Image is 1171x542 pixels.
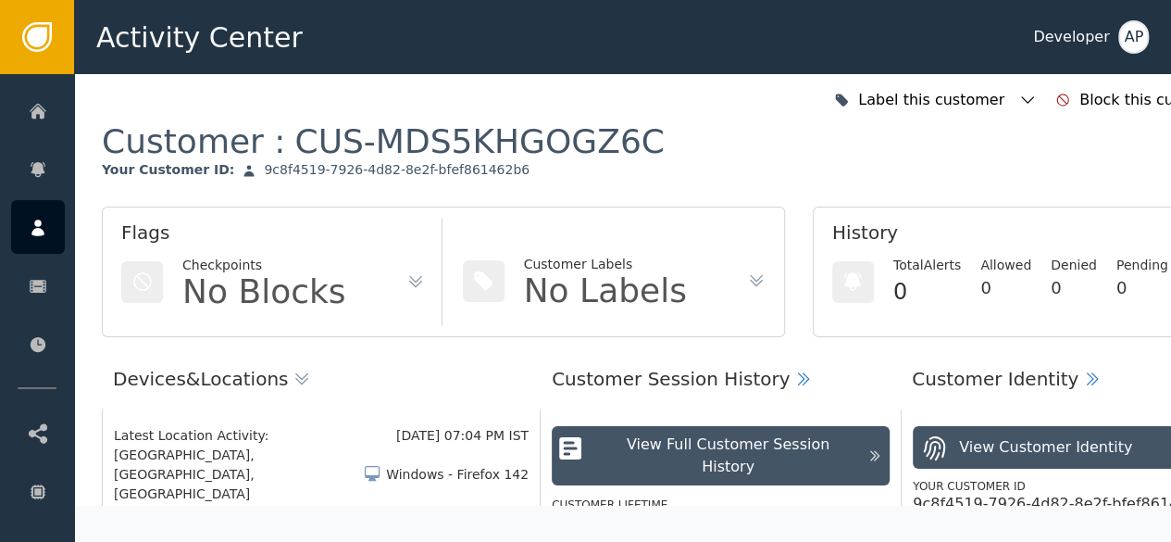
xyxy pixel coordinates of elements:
[102,120,665,162] div: Customer :
[294,120,664,162] div: CUS-MDS5KHGOGZ6C
[1051,275,1097,300] div: 0
[893,256,961,275] div: Total Alerts
[102,162,234,179] div: Your Customer ID :
[1118,20,1149,54] button: AP
[1033,26,1109,48] div: Developer
[980,275,1031,300] div: 0
[552,426,890,485] button: View Full Customer Session History
[552,498,667,511] label: Customer Lifetime
[1116,256,1168,275] div: Pending
[524,255,687,274] div: Customer Labels
[552,365,790,393] div: Customer Session History
[893,275,961,309] div: 0
[182,275,346,309] div: No Blocks
[1051,256,1097,275] div: Denied
[858,89,1009,111] div: Label this customer
[524,274,687,308] div: No Labels
[113,365,288,393] div: Devices & Locations
[386,465,529,485] div: Windows - Firefox 142
[598,434,858,478] div: View Full Customer Session History
[980,256,1031,275] div: Allowed
[114,446,363,504] span: [GEOGRAPHIC_DATA], [GEOGRAPHIC_DATA], [GEOGRAPHIC_DATA]
[912,365,1078,393] div: Customer Identity
[829,80,1041,120] button: Label this customer
[96,17,303,58] span: Activity Center
[182,256,346,275] div: Checkpoints
[114,426,396,446] div: Latest Location Activity:
[1116,275,1168,300] div: 0
[264,162,529,179] div: 9c8f4519-7926-4d82-8e2f-bfef861462b6
[959,436,1132,459] div: View Customer Identity
[396,426,529,446] div: [DATE] 07:04 PM IST
[121,219,425,256] div: Flags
